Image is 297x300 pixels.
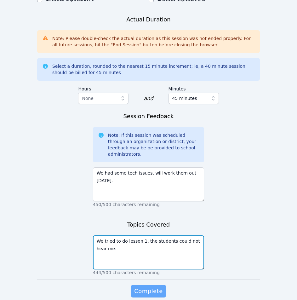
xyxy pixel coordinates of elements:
div: Note: Please double-check the actual duration as this session was not ended properly. For all fut... [52,35,255,48]
div: and [144,95,153,102]
h3: Topics Covered [127,220,170,229]
button: None [78,93,129,104]
label: Hours [78,83,129,93]
button: Complete [131,285,166,297]
span: 45 minutes [172,95,197,102]
textarea: We tried to do lesson 1, the students could not hear me. [93,235,204,269]
button: 45 minutes [168,93,219,104]
p: 444/500 characters remaining [93,269,204,276]
textarea: We had some tech issues, will work them out [DATE]. [93,167,204,201]
p: 450/500 characters remaining [93,201,204,208]
div: Select a duration, rounded to the nearest 15 minute increment; ie, a 40 minute session should be ... [52,63,255,76]
div: Note: If this session was scheduled through an organization or district, your feedback may be be ... [108,132,199,157]
label: Minutes [168,83,219,93]
h3: Actual Duration [126,15,170,24]
h3: Session Feedback [123,112,174,121]
span: None [82,96,94,101]
span: Complete [134,287,163,296]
